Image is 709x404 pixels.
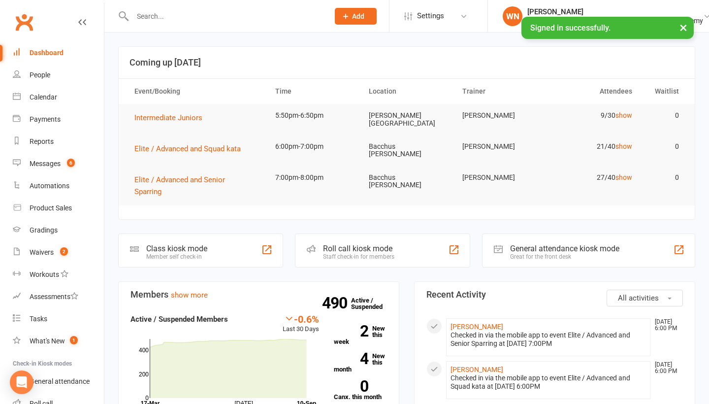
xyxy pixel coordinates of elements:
strong: 2 [334,324,368,338]
div: Product Sales [30,204,72,212]
div: Roll call kiosk mode [323,244,394,253]
a: show [615,142,632,150]
a: Tasks [13,308,104,330]
div: Payments [30,115,61,123]
span: Add [352,12,364,20]
div: Class kiosk mode [146,244,207,253]
th: Waitlist [641,79,688,104]
th: Location [360,79,453,104]
div: Messages [30,160,61,168]
th: Time [266,79,360,104]
a: [PERSON_NAME] [451,323,503,331]
a: General attendance kiosk mode [13,370,104,393]
button: Intermediate Juniors [134,112,209,124]
time: [DATE] 6:00 PM [650,362,682,374]
td: [PERSON_NAME][GEOGRAPHIC_DATA] [360,104,453,135]
div: Calendar [30,93,57,101]
a: 490Active / Suspended [351,290,394,317]
span: 1 [70,336,78,344]
td: 9/30 [547,104,641,127]
strong: 0 [334,379,368,394]
a: Waivers 2 [13,241,104,264]
td: 6:00pm-7:00pm [266,135,360,158]
td: Bacchus [PERSON_NAME] [360,135,453,166]
strong: 4 [334,351,368,366]
div: Assessments [30,293,78,301]
a: Calendar [13,86,104,108]
div: Open Intercom Messenger [10,370,33,394]
div: Great for the front desk [510,253,619,260]
div: Tasks [30,315,47,323]
button: All activities [607,290,683,306]
button: Add [335,8,377,25]
h3: Recent Activity [426,290,683,300]
td: 27/40 [547,166,641,189]
a: Assessments [13,286,104,308]
div: -0.6% [283,313,319,324]
span: 2 [60,247,68,256]
div: Member self check-in [146,253,207,260]
span: Signed in successfully. [530,23,611,33]
div: What's New [30,337,65,345]
td: 0 [641,135,688,158]
div: [PERSON_NAME] [527,7,703,16]
div: Staff check-in for members [323,253,394,260]
strong: 490 [322,296,351,310]
a: Product Sales [13,197,104,219]
h3: Coming up [DATE] [129,58,684,67]
div: Dashboard [30,49,64,57]
a: 0Canx. this month [334,380,387,400]
span: Elite / Advanced and Squad kata [134,144,241,153]
a: Messages 6 [13,153,104,175]
span: 6 [67,159,75,167]
button: × [675,17,692,38]
td: [PERSON_NAME] [453,166,547,189]
td: 21/40 [547,135,641,158]
td: Bacchus [PERSON_NAME] [360,166,453,197]
a: 4New this month [334,353,387,372]
span: Elite / Advanced and Senior Sparring [134,175,225,196]
td: 5:50pm-6:50pm [266,104,360,127]
div: General attendance kiosk mode [510,244,619,253]
div: Noble Family Karate Centres t/as Shindo Karate Academy [527,16,703,25]
td: 0 [641,166,688,189]
div: WN [503,6,522,26]
div: Checked in via the mobile app to event Elite / Advanced and Squad kata at [DATE] 6:00PM [451,374,646,391]
a: show [615,173,632,181]
div: Last 30 Days [283,313,319,335]
a: show [615,111,632,119]
a: Gradings [13,219,104,241]
a: People [13,64,104,86]
a: Clubworx [12,10,36,34]
a: Automations [13,175,104,197]
span: Settings [417,5,444,27]
a: Reports [13,131,104,153]
div: People [30,71,50,79]
td: [PERSON_NAME] [453,135,547,158]
th: Attendees [547,79,641,104]
a: Workouts [13,264,104,286]
a: Dashboard [13,42,104,64]
a: 2New this week [334,325,387,345]
h3: Members [130,290,387,300]
div: Automations [30,182,69,190]
div: Reports [30,137,54,145]
time: [DATE] 6:00 PM [650,319,682,332]
button: Elite / Advanced and Squad kata [134,143,248,155]
div: Checked in via the mobile app to event Elite / Advanced and Senior Sparring at [DATE] 7:00PM [451,331,646,348]
td: 7:00pm-8:00pm [266,166,360,189]
div: Workouts [30,270,59,278]
div: General attendance [30,377,90,385]
th: Event/Booking [126,79,266,104]
td: [PERSON_NAME] [453,104,547,127]
a: Payments [13,108,104,131]
a: What's New1 [13,330,104,352]
button: Elite / Advanced and Senior Sparring [134,174,258,198]
div: Gradings [30,226,58,234]
a: show more [171,291,208,300]
span: All activities [618,294,659,303]
td: 0 [641,104,688,127]
th: Trainer [453,79,547,104]
span: Intermediate Juniors [134,113,202,122]
strong: Active / Suspended Members [130,315,228,324]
